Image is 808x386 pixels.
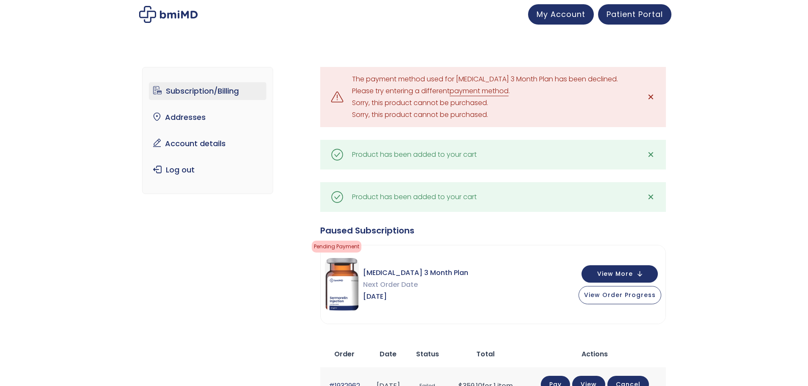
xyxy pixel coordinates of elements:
[352,149,477,161] div: Product has been added to your cart
[582,265,658,283] button: View More
[647,191,654,203] span: ✕
[476,349,495,359] span: Total
[537,9,585,19] span: My Account
[528,4,594,25] a: My Account
[149,108,266,126] a: Addresses
[312,241,361,253] span: Pending Payment
[643,146,660,163] a: ✕
[647,149,654,161] span: ✕
[582,349,608,359] span: Actions
[352,73,634,121] div: The payment method used for [MEDICAL_DATA] 3 Month Plan has been declined. Please try entering a ...
[416,349,439,359] span: Status
[598,4,671,25] a: Patient Portal
[139,6,198,23] img: My account
[149,135,266,153] a: Account details
[579,286,661,304] button: View Order Progress
[380,349,397,359] span: Date
[607,9,663,19] span: Patient Portal
[363,279,468,291] span: Next Order Date
[597,271,633,277] span: View More
[584,291,656,299] span: View Order Progress
[149,161,266,179] a: Log out
[320,225,666,236] div: Paused Subscriptions
[352,191,477,203] div: Product has been added to your cart
[142,67,273,194] nav: Account pages
[325,258,359,311] img: sermorelin
[363,291,468,303] span: [DATE]
[647,91,654,103] span: ✕
[643,89,660,106] a: ✕
[450,86,509,96] a: payment method
[643,189,660,205] a: ✕
[363,267,468,279] span: [MEDICAL_DATA] 3 Month Plan
[149,82,266,100] a: Subscription/Billing
[334,349,355,359] span: Order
